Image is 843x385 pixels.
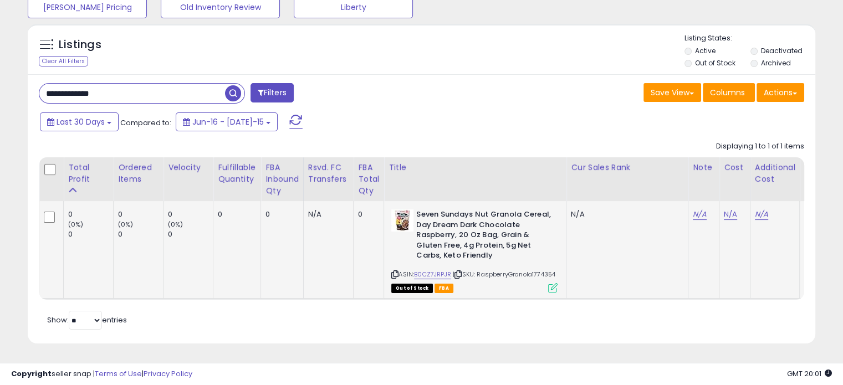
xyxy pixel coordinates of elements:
[435,284,453,293] span: FBA
[695,58,735,68] label: Out of Stock
[416,209,551,264] b: Seven Sundays Nut Granola Cereal, Day Dream Dark Chocolate Raspberry, 20 Oz Bag, Grain & Gluten F...
[118,220,134,229] small: (0%)
[11,368,52,379] strong: Copyright
[168,162,208,173] div: Velocity
[68,220,84,229] small: (0%)
[68,162,109,185] div: Total Profit
[391,209,413,232] img: 51E49ysdE9L._SL40_.jpg
[724,209,737,220] a: N/A
[787,368,832,379] span: 2025-08-15 20:01 GMT
[95,368,142,379] a: Terms of Use
[358,162,379,197] div: FBA Total Qty
[251,83,294,102] button: Filters
[710,87,745,98] span: Columns
[757,83,804,102] button: Actions
[308,209,345,219] div: N/A
[265,162,299,197] div: FBA inbound Qty
[120,117,171,128] span: Compared to:
[695,46,716,55] label: Active
[168,209,213,219] div: 0
[218,209,252,219] div: 0
[118,209,163,219] div: 0
[39,56,88,66] div: Clear All Filters
[68,209,113,219] div: 0
[358,209,375,219] div: 0
[760,46,802,55] label: Deactivated
[391,209,558,291] div: ASIN:
[724,162,745,173] div: Cost
[308,162,349,185] div: Rsvd. FC Transfers
[703,83,755,102] button: Columns
[643,83,701,102] button: Save View
[389,162,561,173] div: Title
[571,162,683,173] div: Cur Sales Rank
[47,315,127,325] span: Show: entries
[760,58,790,68] label: Archived
[693,209,706,220] a: N/A
[11,369,192,379] div: seller snap | |
[414,270,451,279] a: B0CZ7JRPJR
[684,33,815,44] p: Listing States:
[218,162,256,185] div: Fulfillable Quantity
[716,141,804,152] div: Displaying 1 to 1 of 1 items
[192,116,264,127] span: Jun-16 - [DATE]-15
[453,270,555,279] span: | SKU: RaspberryGranola1774354
[68,229,113,239] div: 0
[168,229,213,239] div: 0
[57,116,105,127] span: Last 30 Days
[144,368,192,379] a: Privacy Policy
[118,162,159,185] div: Ordered Items
[265,209,295,219] div: 0
[391,284,433,293] span: All listings that are currently out of stock and unavailable for purchase on Amazon
[168,220,183,229] small: (0%)
[755,209,768,220] a: N/A
[571,209,679,219] div: N/A
[118,229,163,239] div: 0
[40,112,119,131] button: Last 30 Days
[693,162,714,173] div: Note
[59,37,101,53] h5: Listings
[176,112,278,131] button: Jun-16 - [DATE]-15
[755,162,795,185] div: Additional Cost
